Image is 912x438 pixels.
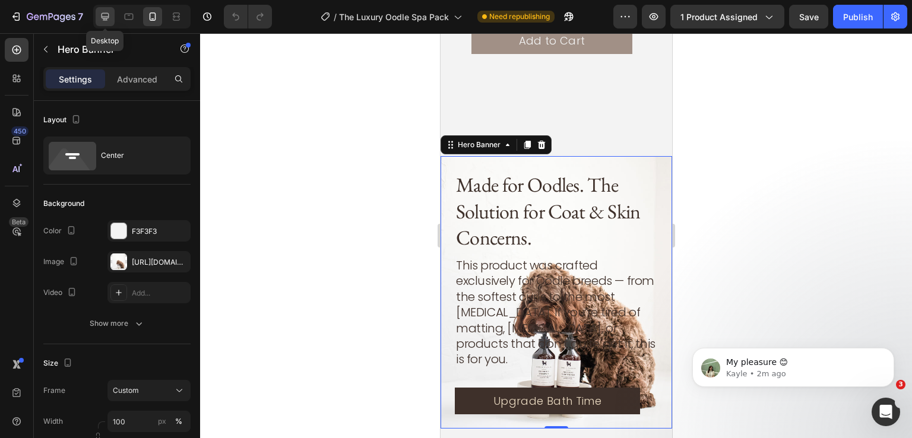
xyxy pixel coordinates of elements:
button: Show more [43,313,191,334]
div: Image [43,254,81,270]
span: Custom [113,385,139,396]
div: Background [43,198,84,209]
button: 7 [5,5,88,28]
div: Center [101,142,173,169]
p: This product was crafted exclusively for Oodle breeds — from the softest curls to the most [MEDIC... [15,224,216,334]
p: Upgrade Bath Time [53,360,161,376]
p: 7 [78,9,83,24]
p: Advanced [117,73,157,85]
iframe: Intercom notifications message [674,323,912,406]
div: F3F3F3 [132,226,188,237]
iframe: To enrich screen reader interactions, please activate Accessibility in Grammarly extension settings [441,33,672,438]
span: Need republishing [489,11,550,22]
button: Save [789,5,828,28]
div: Size [43,356,75,372]
div: 450 [11,126,28,136]
div: Layout [43,112,83,128]
div: Add to Cart [78,1,145,15]
iframe: Intercom live chat [872,398,900,426]
a: Upgrade Bath Time [14,354,199,382]
div: Color [43,223,78,239]
div: px [158,416,166,427]
div: % [175,416,182,427]
label: Frame [43,385,65,396]
div: Show more [90,318,145,329]
button: % [155,414,169,429]
button: px [172,414,186,429]
button: 1 product assigned [670,5,784,28]
h2: Made for Oodles. The Solution for Coat & Skin Concerns. [14,137,217,218]
div: Video [43,285,79,301]
span: 1 product assigned [680,11,758,23]
div: Add... [132,288,188,299]
label: Width [43,416,63,427]
div: Hero Banner [15,106,62,117]
span: / [334,11,337,23]
div: Beta [9,217,28,227]
div: Publish [843,11,873,23]
span: The Luxury Oodle Spa Pack [339,11,449,23]
input: px% [107,411,191,432]
button: Custom [107,380,191,401]
div: Undo/Redo [224,5,272,28]
button: Publish [833,5,883,28]
div: [URL][DOMAIN_NAME] [132,257,188,268]
span: Save [799,12,819,22]
p: Hero Banner [58,42,159,56]
p: Settings [59,73,92,85]
span: 3 [896,380,905,389]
